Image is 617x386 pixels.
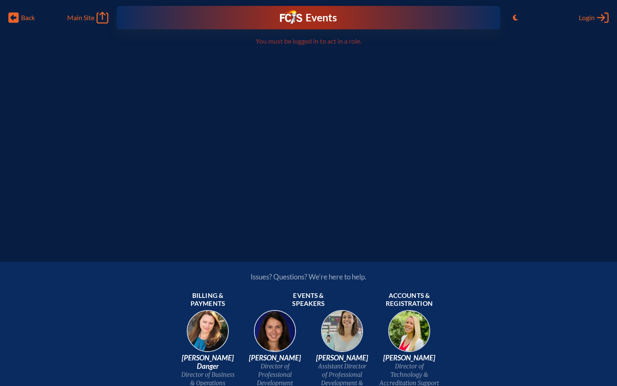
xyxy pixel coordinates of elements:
a: FCIS LogoEvents [280,10,337,25]
span: Main Site [67,13,94,22]
img: 545ba9c4-c691-43d5-86fb-b0a622cbeb82 [315,308,369,361]
div: FCIS Events — Future ready [226,10,391,25]
img: 9c64f3fb-7776-47f4-83d7-46a341952595 [181,308,235,361]
img: 94e3d245-ca72-49ea-9844-ae84f6d33c0f [248,308,302,361]
span: [PERSON_NAME] [379,354,439,362]
p: You must be logged in to act in a role. [87,37,530,45]
span: Events & speakers [278,292,339,308]
span: Accounts & registration [379,292,439,308]
span: Back [21,13,35,22]
span: [PERSON_NAME] [245,354,305,362]
span: [PERSON_NAME] [312,354,372,362]
span: Login [579,13,595,22]
h1: Events [306,13,337,23]
p: Issues? Questions? We’re here to help. [161,272,456,281]
span: [PERSON_NAME] Danger [178,354,238,370]
img: Florida Council of Independent Schools [280,10,302,23]
a: Main Site [67,12,108,23]
img: b1ee34a6-5a78-4519-85b2-7190c4823173 [382,308,436,361]
span: Billing & payments [178,292,238,308]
